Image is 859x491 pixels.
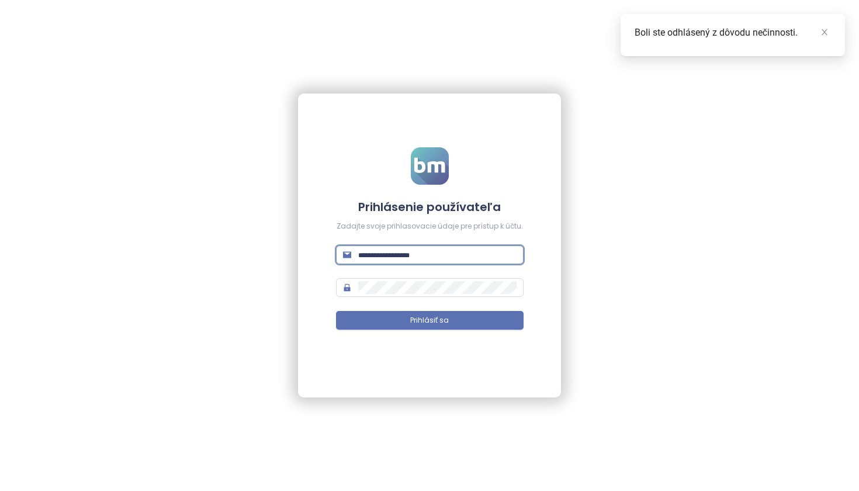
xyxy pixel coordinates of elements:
img: logo [411,147,449,185]
span: close [820,28,829,36]
span: Prihlásiť sa [410,315,449,326]
div: Boli ste odhlásený z dôvodu nečinnosti. [635,26,831,40]
span: lock [343,283,351,292]
span: mail [343,251,351,259]
div: Zadajte svoje prihlasovacie údaje pre prístup k účtu. [336,221,524,232]
button: Prihlásiť sa [336,311,524,330]
h4: Prihlásenie používateľa [336,199,524,215]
